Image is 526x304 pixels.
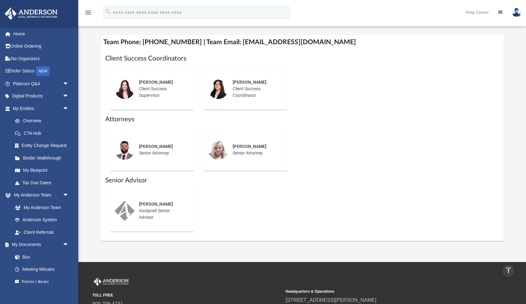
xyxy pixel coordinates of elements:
img: thumbnail [208,140,228,160]
img: thumbnail [115,79,135,99]
a: My Entitiesarrow_drop_down [4,102,78,115]
a: Tax Due Dates [9,176,78,189]
a: Client Referrals [9,226,75,238]
img: thumbnail [115,201,135,221]
a: vertical_align_top [502,264,515,277]
small: TOLL FREE [92,292,281,298]
div: NEW [36,66,50,76]
a: Digital Productsarrow_drop_down [4,90,78,102]
h1: Senior Advisor [105,176,499,185]
img: User Pic [512,8,521,17]
a: My Anderson Teamarrow_drop_down [4,189,75,202]
a: Entity Change Request [9,139,78,152]
div: Client Success Coordinator [228,75,283,103]
h1: Client Success Coordinators [105,54,499,63]
span: arrow_drop_down [63,102,75,115]
img: Anderson Advisors Platinum Portal [3,8,59,20]
a: [STREET_ADDRESS][PERSON_NAME] [286,297,376,303]
a: CTA Hub [9,127,78,139]
span: arrow_drop_down [63,90,75,103]
div: Senior Attorney [228,139,283,161]
i: menu [85,9,92,16]
a: Meeting Minutes [9,263,75,276]
div: Assigned Senior Advisor [135,197,189,225]
a: Binder Walkthrough [9,152,78,164]
h1: Attorneys [105,115,499,124]
img: Anderson Advisors Platinum Portal [92,278,130,286]
img: thumbnail [115,140,135,160]
span: [PERSON_NAME] [233,80,266,85]
a: menu [85,12,92,16]
a: Forms Library [9,275,72,288]
i: search [105,8,111,15]
span: [PERSON_NAME] [139,144,173,149]
a: Tax Organizers [4,52,78,65]
img: thumbnail [208,79,228,99]
span: arrow_drop_down [63,77,75,90]
span: [PERSON_NAME] [233,144,266,149]
span: [PERSON_NAME] [139,80,173,85]
h4: Team Phone: [PHONE_NUMBER] | Team Email: [EMAIL_ADDRESS][DOMAIN_NAME] [101,35,504,49]
a: Anderson System [9,214,75,226]
a: Overview [9,115,78,127]
small: Headquarters & Operations [286,289,474,294]
a: Home [4,28,78,40]
div: Senior Attorney [135,139,189,161]
a: Platinum Q&Aarrow_drop_down [4,77,78,90]
div: Client Success Supervisor [135,75,189,103]
a: Order StatusNEW [4,65,78,78]
a: Online Ordering [4,40,78,53]
span: arrow_drop_down [63,189,75,202]
span: [PERSON_NAME] [139,202,173,207]
a: My Blueprint [9,164,75,177]
span: arrow_drop_down [63,238,75,251]
a: My Anderson Team [9,201,72,214]
i: vertical_align_top [505,267,512,274]
a: Box [9,251,72,263]
a: My Documentsarrow_drop_down [4,238,75,251]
